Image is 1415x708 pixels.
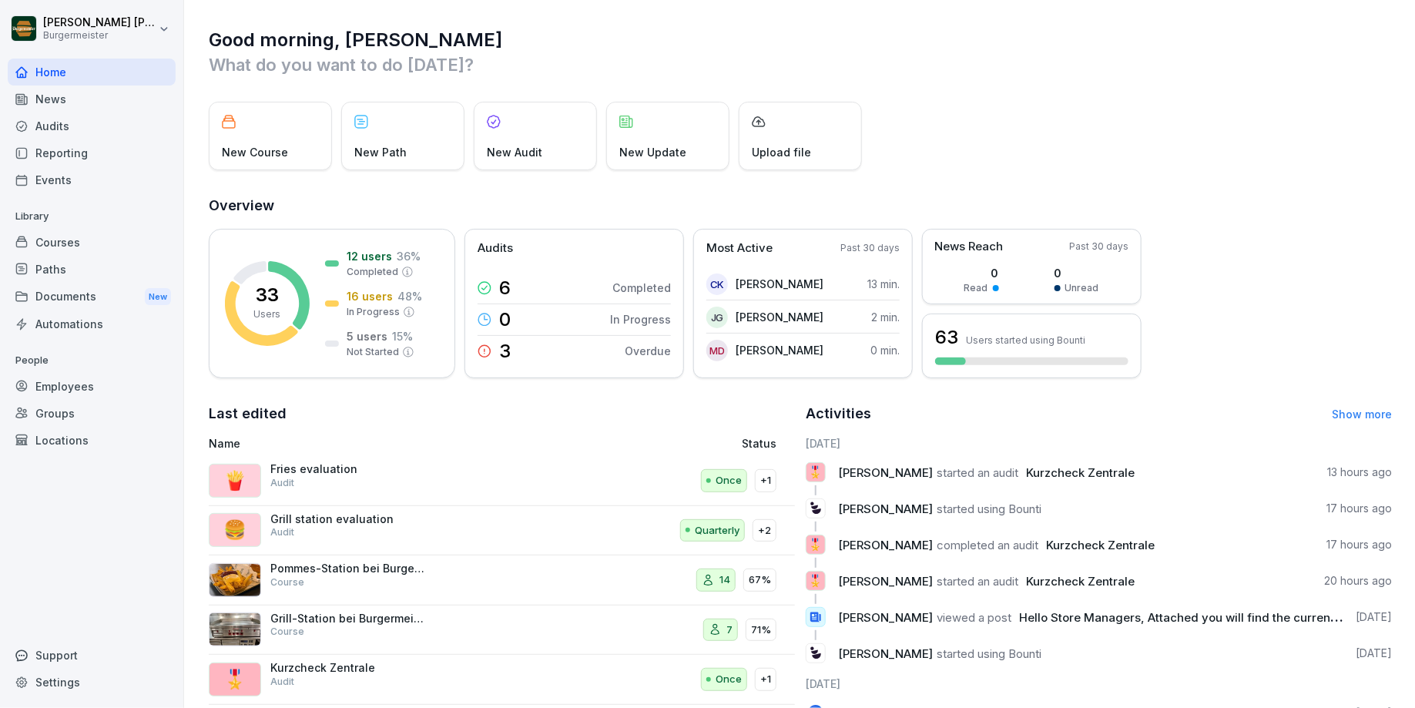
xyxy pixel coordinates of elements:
[254,307,281,321] p: Users
[223,516,246,544] p: 🍔
[209,435,575,451] p: Name
[209,28,1392,52] h1: Good morning, [PERSON_NAME]
[809,534,823,555] p: 🎖️
[758,523,771,539] p: +2
[8,166,176,193] div: Events
[270,525,294,539] p: Audit
[870,342,900,358] p: 0 min.
[270,512,424,526] p: Grill station evaluation
[1026,465,1135,480] span: Kurzcheck Zentrale
[1069,240,1128,253] p: Past 30 days
[256,286,279,304] p: 33
[838,502,933,516] span: [PERSON_NAME]
[964,265,999,281] p: 0
[935,324,958,351] h3: 63
[397,248,421,264] p: 36 %
[1324,573,1392,589] p: 20 hours ago
[8,59,176,86] a: Home
[8,348,176,373] p: People
[8,204,176,229] p: Library
[726,622,733,638] p: 7
[838,610,933,625] span: [PERSON_NAME]
[8,669,176,696] a: Settings
[619,144,686,160] p: New Update
[706,307,728,328] div: JG
[871,309,900,325] p: 2 min.
[8,229,176,256] div: Courses
[838,538,933,552] span: [PERSON_NAME]
[1065,281,1099,295] p: Unread
[760,473,771,488] p: +1
[736,276,823,292] p: [PERSON_NAME]
[8,283,176,311] a: DocumentsNew
[838,465,933,480] span: [PERSON_NAME]
[487,144,542,160] p: New Audit
[937,465,1018,480] span: started an audit
[209,195,1392,216] h2: Overview
[354,144,407,160] p: New Path
[499,310,511,329] p: 0
[347,288,393,304] p: 16 users
[1327,465,1392,480] p: 13 hours ago
[8,256,176,283] a: Paths
[716,672,742,687] p: Once
[695,523,739,539] p: Quarterly
[499,279,511,297] p: 6
[1055,265,1099,281] p: 0
[1026,574,1135,589] span: Kurzcheck Zentrale
[1356,646,1392,661] p: [DATE]
[392,328,413,344] p: 15 %
[625,343,671,359] p: Overdue
[838,646,933,661] span: [PERSON_NAME]
[1332,408,1392,421] a: Show more
[706,340,728,361] div: MD
[270,562,424,575] p: Pommes-Station bei Burgermeister®
[964,281,988,295] p: Read
[145,288,171,306] div: New
[209,606,795,656] a: Grill-Station bei Burgermeister®Course771%
[209,563,261,597] img: iocl1dpi51biw7n1b1js4k54.png
[809,461,823,483] p: 🎖️
[43,16,156,29] p: [PERSON_NAME] [PERSON_NAME]
[1046,538,1155,552] span: Kurzcheck Zentrale
[934,238,1003,256] p: News Reach
[222,144,288,160] p: New Course
[8,283,176,311] div: Documents
[270,462,424,476] p: Fries evaluation
[270,476,294,490] p: Audit
[397,288,422,304] p: 48 %
[347,345,399,359] p: Not Started
[736,342,823,358] p: [PERSON_NAME]
[270,661,424,675] p: Kurzcheck Zentrale
[347,328,387,344] p: 5 users
[499,342,511,361] p: 3
[8,139,176,166] a: Reporting
[838,574,933,589] span: [PERSON_NAME]
[8,86,176,112] a: News
[736,309,823,325] p: [PERSON_NAME]
[347,248,392,264] p: 12 users
[209,403,795,424] h2: Last edited
[8,400,176,427] a: Groups
[8,112,176,139] a: Audits
[752,144,811,160] p: Upload file
[8,373,176,400] a: Employees
[1326,501,1392,516] p: 17 hours ago
[937,502,1041,516] span: started using Bounti
[8,310,176,337] div: Automations
[347,305,400,319] p: In Progress
[749,572,771,588] p: 67%
[937,574,1018,589] span: started an audit
[809,570,823,592] p: 🎖️
[209,52,1392,77] p: What do you want to do [DATE]?
[706,240,773,257] p: Most Active
[209,506,795,556] a: 🍔Grill station evaluationAuditQuarterly+2
[937,646,1041,661] span: started using Bounti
